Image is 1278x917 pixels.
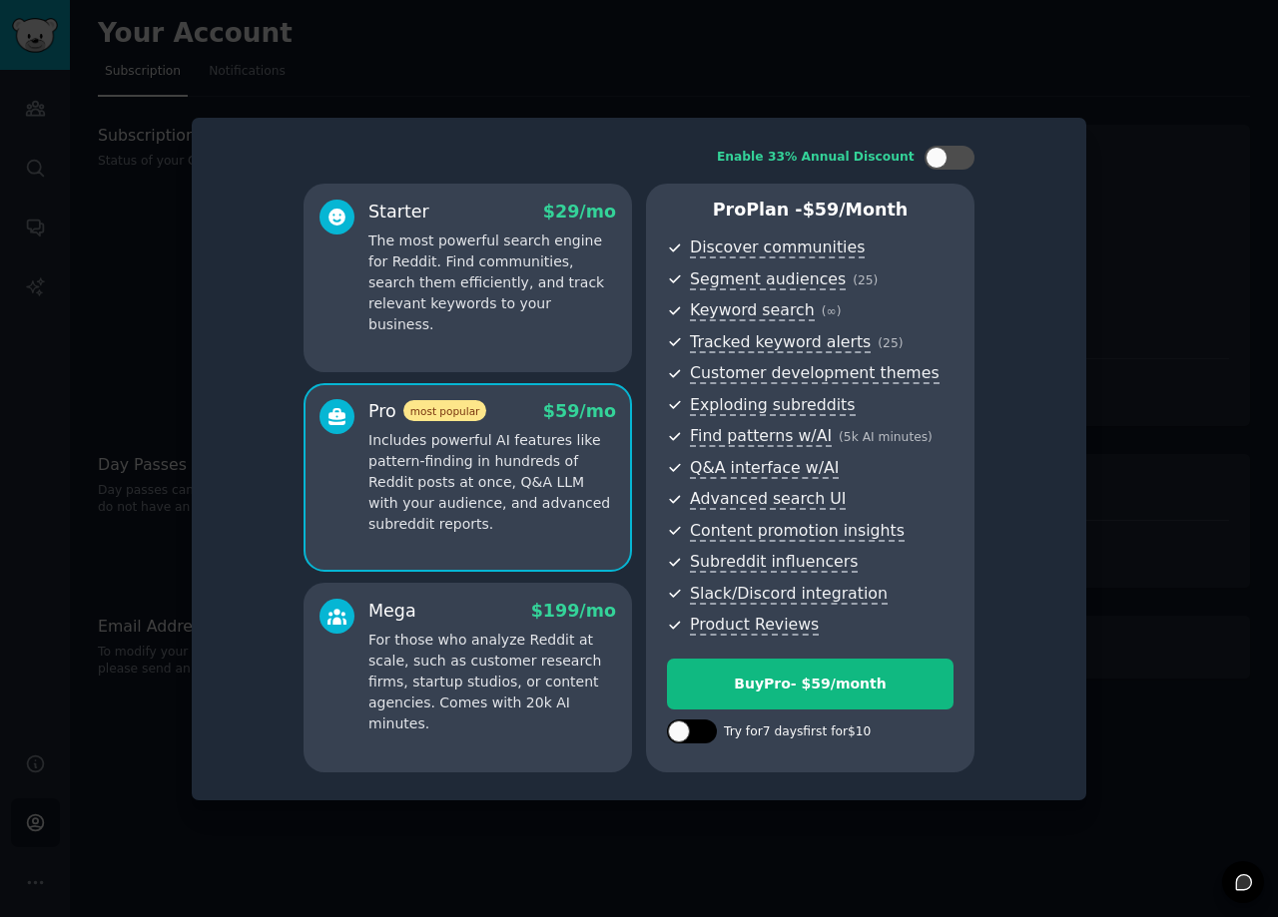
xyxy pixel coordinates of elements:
[531,601,616,621] span: $ 199 /mo
[690,458,839,479] span: Q&A interface w/AI
[667,659,954,709] button: BuyPro- $59/month
[690,584,888,605] span: Slack/Discord integration
[368,599,416,624] div: Mega
[403,400,487,421] span: most popular
[690,332,871,353] span: Tracked keyword alerts
[667,198,954,223] p: Pro Plan -
[724,723,871,741] div: Try for 7 days first for $10
[690,363,940,384] span: Customer development themes
[803,200,909,220] span: $ 59 /month
[690,552,858,573] span: Subreddit influencers
[839,430,933,444] span: ( 5k AI minutes )
[690,489,846,510] span: Advanced search UI
[368,630,616,734] p: For those who analyze Reddit at scale, such as customer research firms, startup studios, or conte...
[717,149,915,167] div: Enable 33% Annual Discount
[690,300,815,321] span: Keyword search
[368,430,616,535] p: Includes powerful AI features like pattern-finding in hundreds of Reddit posts at once, Q&A LLM w...
[853,273,878,287] span: ( 25 )
[543,202,616,222] span: $ 29 /mo
[690,237,865,258] span: Discover communities
[668,674,953,694] div: Buy Pro - $ 59 /month
[690,615,819,636] span: Product Reviews
[368,230,616,335] p: The most powerful search engine for Reddit. Find communities, search them efficiently, and track ...
[368,200,429,225] div: Starter
[690,521,905,542] span: Content promotion insights
[878,336,903,350] span: ( 25 )
[690,269,846,290] span: Segment audiences
[690,426,832,447] span: Find patterns w/AI
[822,304,842,318] span: ( ∞ )
[543,401,616,421] span: $ 59 /mo
[368,399,486,424] div: Pro
[690,395,855,416] span: Exploding subreddits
